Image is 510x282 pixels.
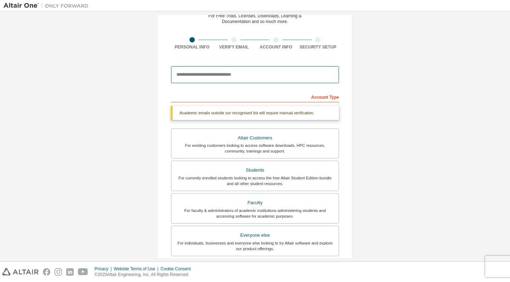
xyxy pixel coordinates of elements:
p: © 2025 Altair Engineering, Inc. All Rights Reserved. [95,272,195,278]
div: For Free Trials, Licenses, Downloads, Learning & Documentation and so much more. [209,13,302,24]
img: linkedin.svg [66,268,74,276]
img: Altair One [4,2,92,9]
img: altair_logo.svg [2,268,39,276]
div: For currently enrolled students looking to access the free Altair Student Edition bundle and all ... [176,175,334,186]
img: instagram.svg [55,268,62,276]
div: For individuals, businesses and everyone else looking to try Altair software and explore our prod... [176,240,334,252]
div: Students [176,165,334,175]
div: Faculty [176,198,334,208]
div: Personal Info [171,44,213,50]
div: Privacy [95,266,114,272]
div: Security Setup [297,44,339,50]
div: For existing customers looking to access software downloads, HPC resources, community, trainings ... [176,143,334,154]
div: Everyone else [176,230,334,240]
img: youtube.svg [78,268,88,276]
div: Altair Customers [176,133,334,143]
div: Website Terms of Use [114,266,160,272]
div: Academic emails outside our recognised list will require manual verification. [171,106,339,120]
div: Account Type [171,91,339,102]
img: facebook.svg [43,268,50,276]
div: For faculty & administrators of academic institutions administering students and accessing softwa... [176,208,334,219]
div: Cookie Consent [160,266,195,272]
div: Account Info [255,44,297,50]
div: Verify Email [213,44,255,50]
